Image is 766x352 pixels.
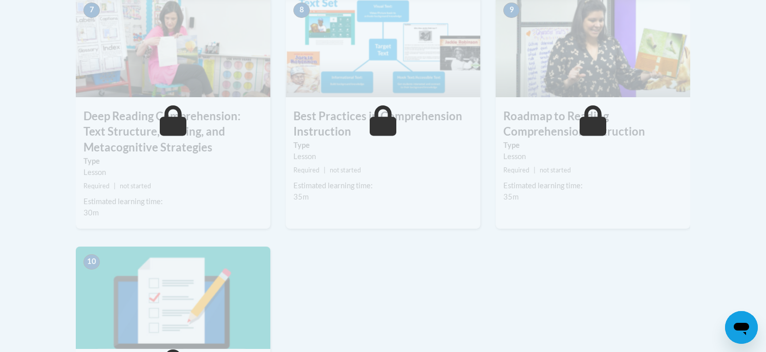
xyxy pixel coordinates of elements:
[83,156,263,167] label: Type
[293,180,473,191] div: Estimated learning time:
[293,166,320,174] span: Required
[120,182,151,190] span: not started
[725,311,758,344] iframe: Button to launch messaging window
[503,180,683,191] div: Estimated learning time:
[83,167,263,178] div: Lesson
[293,192,309,201] span: 35m
[503,151,683,162] div: Lesson
[83,3,100,18] span: 7
[114,182,116,190] span: |
[324,166,326,174] span: |
[503,166,529,174] span: Required
[83,208,99,217] span: 30m
[76,108,270,156] h3: Deep Reading Comprehension: Text Structure, Writing, and Metacognitive Strategies
[83,254,100,270] span: 10
[83,182,110,190] span: Required
[496,108,690,140] h3: Roadmap to Reading Comprehension Instruction
[540,166,571,174] span: not started
[83,196,263,207] div: Estimated learning time:
[293,151,473,162] div: Lesson
[503,3,520,18] span: 9
[503,192,519,201] span: 35m
[330,166,361,174] span: not started
[293,3,310,18] span: 8
[503,140,683,151] label: Type
[76,247,270,349] img: Course Image
[286,108,480,140] h3: Best Practices in Comprehension Instruction
[293,140,473,151] label: Type
[534,166,536,174] span: |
